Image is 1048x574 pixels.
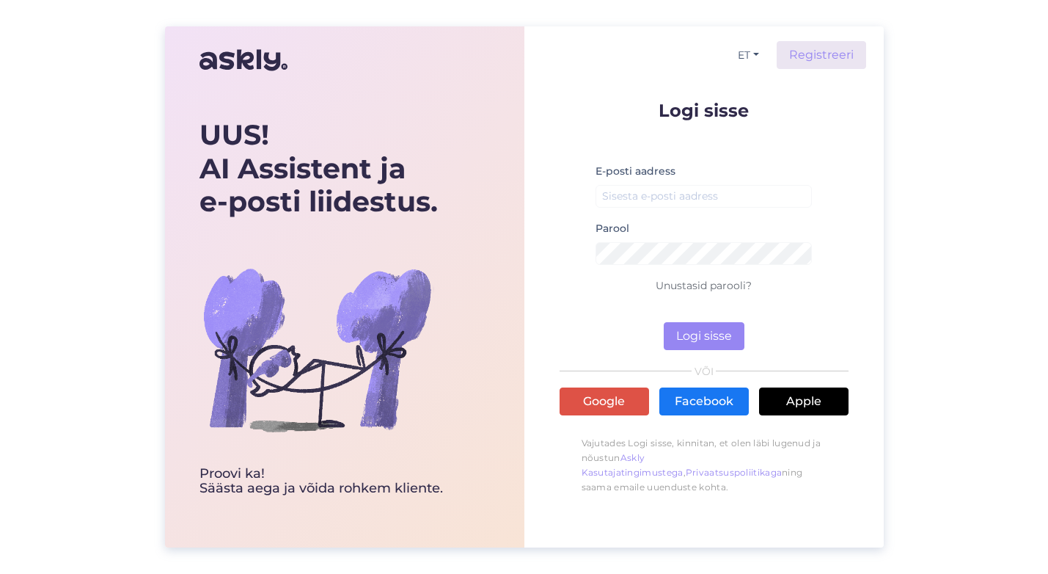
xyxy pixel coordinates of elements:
[659,388,749,415] a: Facebook
[560,429,849,502] p: Vajutades Logi sisse, kinnitan, et olen läbi lugenud ja nõustun , ning saama emaile uuenduste kohta.
[664,322,744,350] button: Logi sisse
[777,41,866,69] a: Registreeri
[686,467,782,478] a: Privaatsuspoliitikaga
[560,101,849,120] p: Logi sisse
[199,43,287,78] img: Askly
[199,232,434,467] img: bg-askly
[596,185,813,208] input: Sisesta e-posti aadress
[596,164,675,179] label: E-posti aadress
[692,366,716,377] span: VÕI
[560,388,649,415] a: Google
[199,118,443,219] div: UUS! AI Assistent ja e-posti liidestus.
[759,388,849,415] a: Apple
[199,467,443,496] div: Proovi ka! Säästa aega ja võida rohkem kliente.
[596,221,629,236] label: Parool
[656,279,752,292] a: Unustasid parooli?
[732,45,765,66] button: ET
[582,452,684,478] a: Askly Kasutajatingimustega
